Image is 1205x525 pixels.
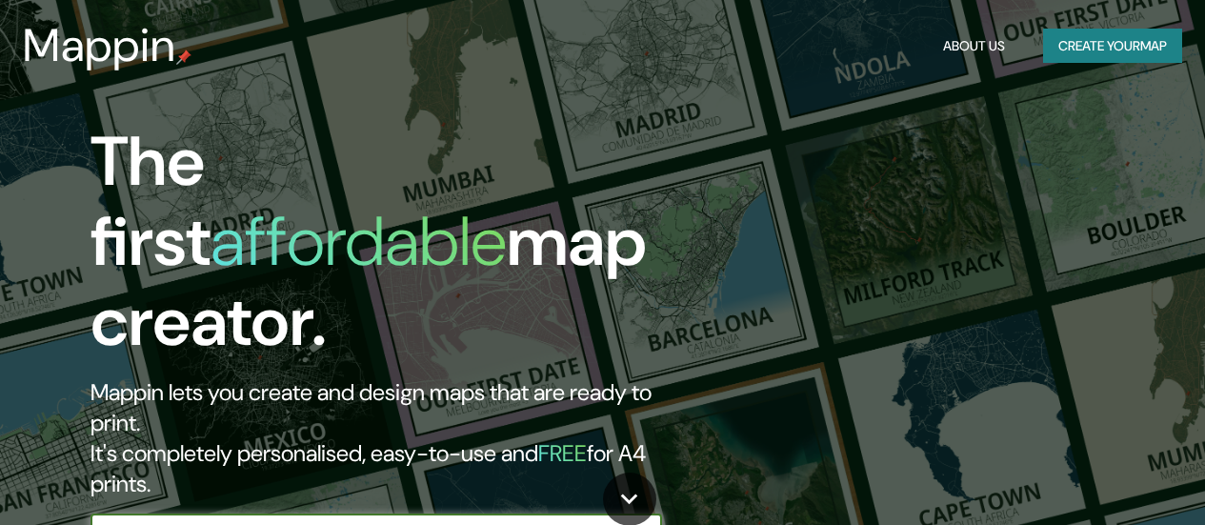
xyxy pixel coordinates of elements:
h1: The first map creator. [90,122,693,377]
h1: affordable [211,197,507,286]
h3: Mappin [23,19,176,72]
h5: FREE [538,438,587,468]
h2: Mappin lets you create and design maps that are ready to print. It's completely personalised, eas... [90,377,693,499]
button: About Us [935,29,1013,64]
img: mappin-pin [176,50,191,65]
button: Create yourmap [1043,29,1182,64]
